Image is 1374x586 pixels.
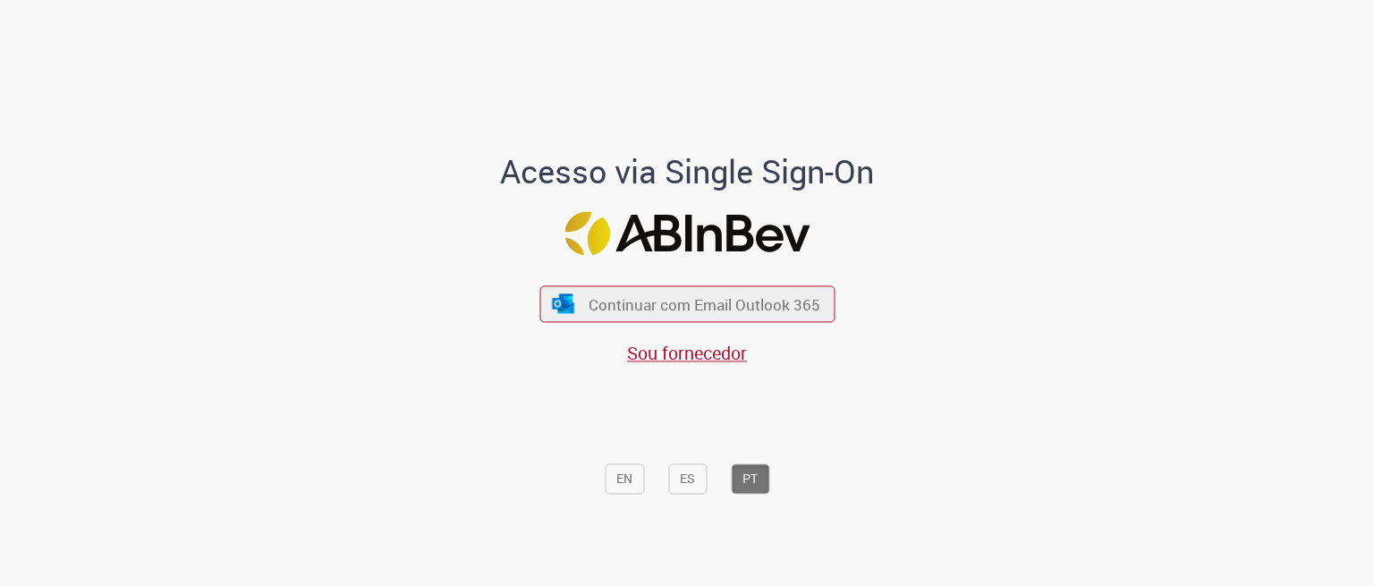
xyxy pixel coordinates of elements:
[551,294,576,313] img: ícone Azure/Microsoft 360
[731,464,769,495] button: PT
[439,155,936,191] h1: Acesso via Single Sign-On
[539,285,835,322] button: ícone Azure/Microsoft 360 Continuar com Email Outlook 365
[605,464,644,495] button: EN
[627,342,747,366] a: Sou fornecedor
[668,464,707,495] button: ES
[589,293,820,314] span: Continuar com Email Outlook 365
[564,211,810,255] img: Logo ABInBev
